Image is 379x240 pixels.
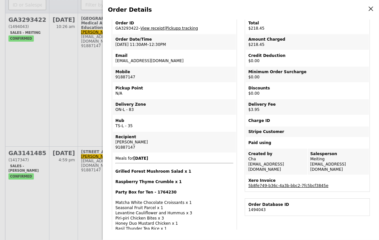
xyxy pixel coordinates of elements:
div: Amount Charged [248,37,366,42]
td: 91887147 [113,67,236,82]
td: ON-L - 83 [113,99,236,115]
td: [EMAIL_ADDRESS][DOMAIN_NAME] [113,50,236,66]
div: [PERSON_NAME] [115,140,233,145]
td: $218.45 [246,18,369,33]
div: Credit Deduction [248,53,366,58]
td: GA3293422 [113,18,236,33]
td: Meiting [EMAIL_ADDRESS][DOMAIN_NAME] [308,149,369,175]
td: $0.00 [246,50,369,66]
h4: Grilled Forest Mushroom Salad x 1 [115,169,233,174]
td: $218.45 [246,34,369,50]
td: TS-L - 35 [113,115,236,131]
div: Total [248,20,366,26]
td: N/A [113,83,236,99]
div: Order Database ID [248,202,366,207]
td: Cha [EMAIL_ADDRESS][DOMAIN_NAME] [246,149,307,175]
div: Stripe Customer [248,129,366,134]
a: View receipt [140,26,164,31]
td: $0.00 [246,83,369,99]
div: Order Date/Time [115,37,233,42]
div: Discounts [248,86,366,91]
a: Pickupp tracking [166,26,198,31]
div: Email [115,53,233,58]
b: [DATE] [133,156,148,161]
div: Pickup Point [115,86,233,91]
div: Charge ID [248,118,366,123]
td: [DATE] 11:30AM–12:30PM [113,34,236,50]
h4: Party Box for Ten - 1764230 [115,190,233,195]
div: Xero Invoice [248,178,366,183]
td: 1494043 [246,199,369,215]
div: Minimum Order Surcharge [248,69,366,74]
div: Delivery Zone [115,102,233,107]
td: $0.00 [246,67,369,82]
td: $3.95 [246,99,369,115]
div: Delivery Fee [248,102,366,107]
div: Mobile [115,69,233,74]
div: 91887147 [115,145,233,150]
a: 5b8fe749-b36c-4a3b-bbc2-7fc5bcf3845e [248,183,328,188]
div: Hub [115,118,233,123]
span: | [164,26,198,31]
div: Created by [248,151,305,156]
h4: Raspberry Thyme Crumble x 1 [115,179,233,184]
span: – [138,26,140,31]
span: Order Details [108,6,152,13]
div: Order ID [115,20,233,26]
div: Recipient [115,134,233,140]
div: Paid using [248,140,366,145]
div: Salesperson [310,151,367,156]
